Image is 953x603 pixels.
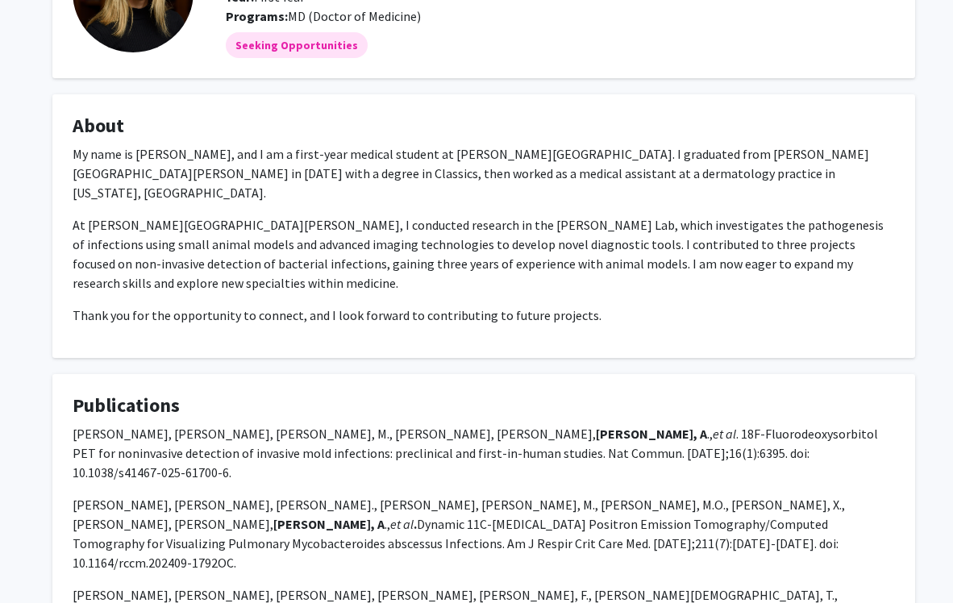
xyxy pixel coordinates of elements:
[273,516,385,532] strong: [PERSON_NAME], A
[73,394,895,418] h4: Publications
[596,426,707,442] strong: [PERSON_NAME], A
[226,8,288,24] b: Programs:
[73,495,895,572] p: [PERSON_NAME], [PERSON_NAME], [PERSON_NAME]., [PERSON_NAME], [PERSON_NAME], M., [PERSON_NAME], M....
[414,516,417,532] strong: .
[288,8,421,24] span: MD (Doctor of Medicine)
[12,530,69,591] iframe: Chat
[73,215,895,293] p: At [PERSON_NAME][GEOGRAPHIC_DATA][PERSON_NAME], I conducted research in the [PERSON_NAME] Lab, wh...
[226,32,368,58] mat-chip: Seeking Opportunities
[73,306,895,325] p: Thank you for the opportunity to connect, and I look forward to contributing to future projects.
[73,144,895,202] p: My name is [PERSON_NAME], and I am a first-year medical student at [PERSON_NAME][GEOGRAPHIC_DATA]...
[390,516,414,532] em: et al
[73,424,895,482] p: [PERSON_NAME], [PERSON_NAME], [PERSON_NAME], M., [PERSON_NAME], [PERSON_NAME], ., . 18F-Fluorodeo...
[73,114,895,138] h4: About
[713,426,736,442] em: et al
